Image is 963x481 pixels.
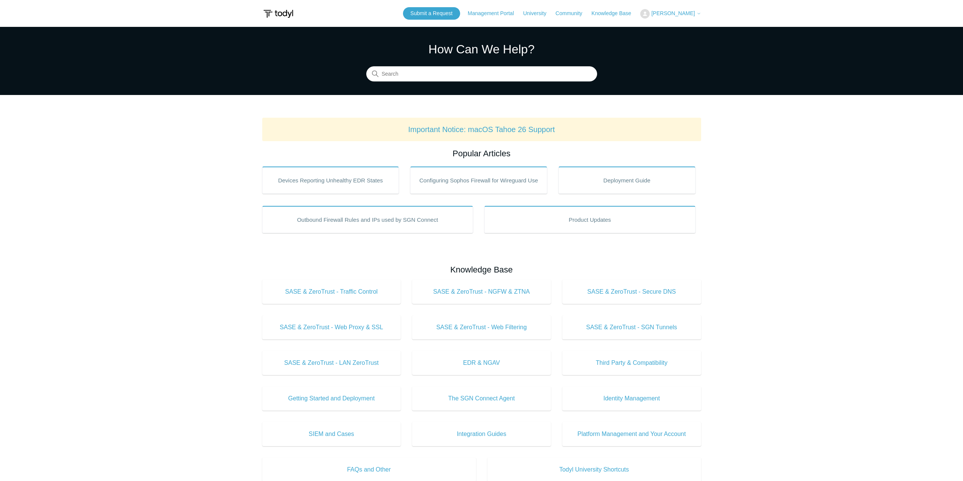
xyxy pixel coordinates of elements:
[555,9,590,17] a: Community
[423,287,540,296] span: SASE & ZeroTrust - NGFW & ZTNA
[403,7,460,20] a: Submit a Request
[412,422,551,446] a: Integration Guides
[651,10,695,16] span: [PERSON_NAME]
[574,430,690,439] span: Platform Management and Your Account
[423,323,540,332] span: SASE & ZeroTrust - Web Filtering
[262,351,401,375] a: SASE & ZeroTrust - LAN ZeroTrust
[274,430,390,439] span: SIEM and Cases
[640,9,701,19] button: [PERSON_NAME]
[562,386,701,411] a: Identity Management
[412,280,551,304] a: SASE & ZeroTrust - NGFW & ZTNA
[366,67,597,82] input: Search
[262,147,701,160] h2: Popular Articles
[366,40,597,58] h1: How Can We Help?
[574,358,690,367] span: Third Party & Compatibility
[274,287,390,296] span: SASE & ZeroTrust - Traffic Control
[412,386,551,411] a: The SGN Connect Agent
[523,9,554,17] a: University
[574,394,690,403] span: Identity Management
[412,351,551,375] a: EDR & NGAV
[468,9,521,17] a: Management Portal
[423,394,540,403] span: The SGN Connect Agent
[408,125,555,134] a: Important Notice: macOS Tahoe 26 Support
[559,167,695,194] a: Deployment Guide
[262,386,401,411] a: Getting Started and Deployment
[562,351,701,375] a: Third Party & Compatibility
[562,280,701,304] a: SASE & ZeroTrust - Secure DNS
[262,167,399,194] a: Devices Reporting Unhealthy EDR States
[262,315,401,339] a: SASE & ZeroTrust - Web Proxy & SSL
[423,358,540,367] span: EDR & NGAV
[499,465,690,474] span: Todyl University Shortcuts
[574,287,690,296] span: SASE & ZeroTrust - Secure DNS
[274,465,465,474] span: FAQs and Other
[574,323,690,332] span: SASE & ZeroTrust - SGN Tunnels
[262,7,294,21] img: Todyl Support Center Help Center home page
[562,315,701,339] a: SASE & ZeroTrust - SGN Tunnels
[262,263,701,276] h2: Knowledge Base
[274,323,390,332] span: SASE & ZeroTrust - Web Proxy & SSL
[274,358,390,367] span: SASE & ZeroTrust - LAN ZeroTrust
[262,280,401,304] a: SASE & ZeroTrust - Traffic Control
[262,206,473,233] a: Outbound Firewall Rules and IPs used by SGN Connect
[423,430,540,439] span: Integration Guides
[274,394,390,403] span: Getting Started and Deployment
[262,422,401,446] a: SIEM and Cases
[412,315,551,339] a: SASE & ZeroTrust - Web Filtering
[484,206,695,233] a: Product Updates
[562,422,701,446] a: Platform Management and Your Account
[591,9,639,17] a: Knowledge Base
[410,167,547,194] a: Configuring Sophos Firewall for Wireguard Use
